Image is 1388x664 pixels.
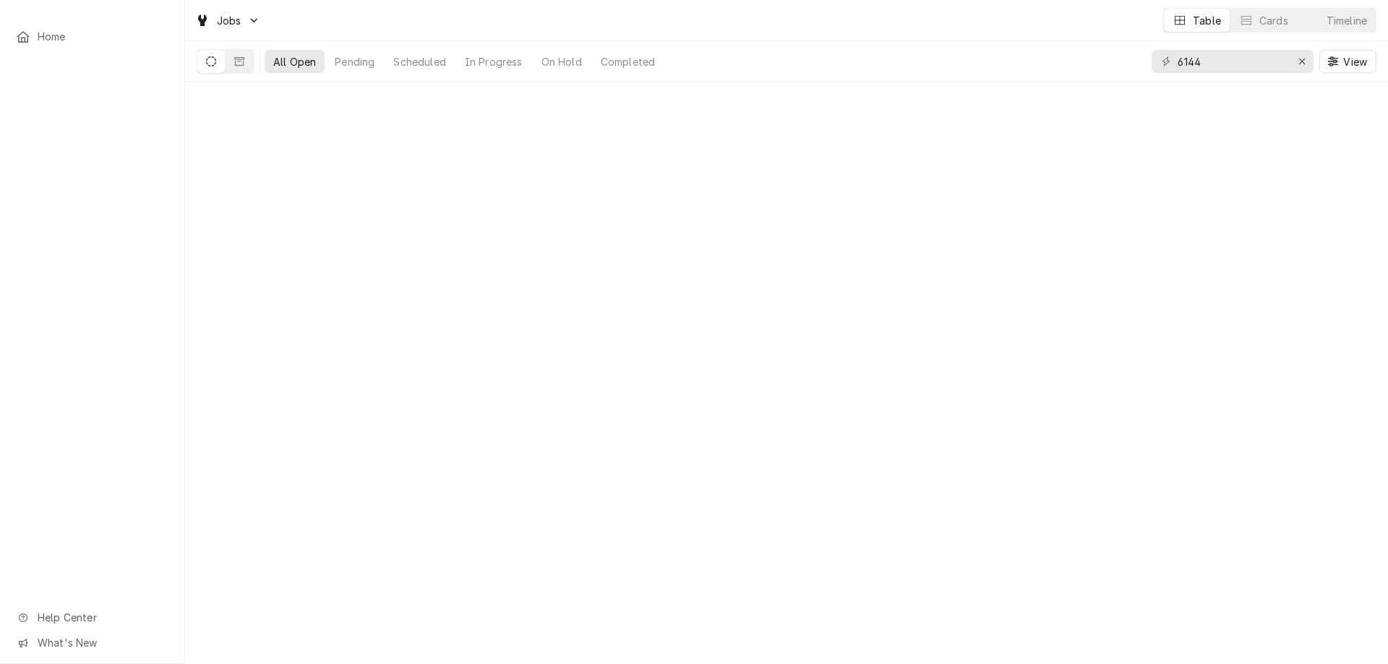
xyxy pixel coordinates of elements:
[393,54,445,69] div: Scheduled
[1340,54,1370,69] span: View
[1327,13,1367,28] div: Timeline
[601,54,655,69] div: Completed
[273,54,316,69] div: All Open
[1178,50,1286,73] input: Keyword search
[9,605,176,629] a: Go to Help Center
[1319,50,1376,73] button: View
[38,29,168,44] span: Home
[189,9,266,33] a: Go to Jobs
[38,610,167,625] span: Help Center
[38,635,167,650] span: What's New
[9,631,176,655] a: Go to What's New
[541,54,582,69] div: On Hold
[1259,13,1288,28] div: Cards
[465,54,523,69] div: In Progress
[1193,13,1221,28] div: Table
[217,13,241,28] span: Jobs
[335,54,374,69] div: Pending
[1290,50,1314,73] button: Erase input
[9,25,176,48] a: Home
